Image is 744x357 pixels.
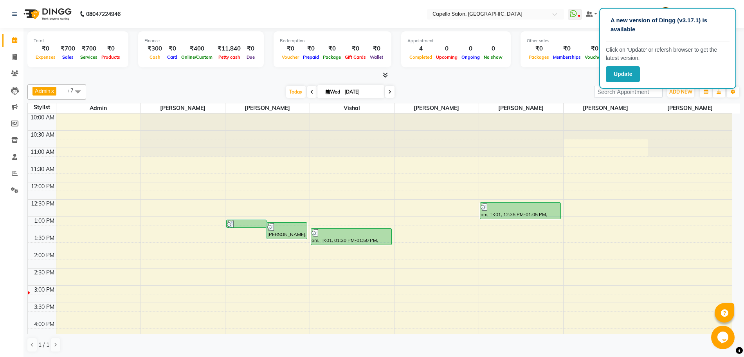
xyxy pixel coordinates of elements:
[78,54,99,60] span: Services
[144,44,165,53] div: ₹300
[395,103,479,113] span: [PERSON_NAME]
[343,44,368,53] div: ₹0
[482,54,504,60] span: No show
[29,165,56,173] div: 11:30 AM
[669,89,692,95] span: ADD NEW
[148,54,162,60] span: Cash
[606,66,640,82] button: Update
[267,223,307,239] div: [PERSON_NAME], TK02, 01:10 PM-01:40 PM, [PERSON_NAME] Trim/Shave
[244,44,258,53] div: ₹0
[29,148,56,156] div: 11:00 AM
[67,87,79,94] span: +7
[301,44,321,53] div: ₹0
[407,44,434,53] div: 4
[310,103,394,113] span: vishal
[29,114,56,122] div: 10:00 AM
[711,326,736,349] iframe: chat widget
[179,44,214,53] div: ₹400
[216,54,242,60] span: Petty cash
[527,38,654,44] div: Other sales
[480,203,561,219] div: om, TK01, 12:35 PM-01:05 PM, haircut (M)
[60,54,76,60] span: Sales
[165,54,179,60] span: Card
[280,38,385,44] div: Redemption
[32,217,56,225] div: 1:00 PM
[29,131,56,139] div: 10:30 AM
[32,286,56,294] div: 3:00 PM
[28,103,56,112] div: Stylist
[527,44,551,53] div: ₹0
[459,54,482,60] span: Ongoing
[321,54,343,60] span: Package
[407,38,504,44] div: Appointment
[32,320,56,328] div: 4:00 PM
[20,3,74,25] img: logo
[583,44,606,53] div: ₹0
[407,54,434,60] span: Completed
[659,7,672,21] img: Capello Nandanvan
[594,86,663,98] input: Search Appointment
[648,103,733,113] span: [PERSON_NAME]
[343,54,368,60] span: Gift Cards
[583,54,606,60] span: Vouchers
[434,44,459,53] div: 0
[321,44,343,53] div: ₹0
[165,44,179,53] div: ₹0
[32,269,56,277] div: 2:30 PM
[280,44,301,53] div: ₹0
[50,88,54,94] a: x
[368,54,385,60] span: Wallet
[32,251,56,260] div: 2:00 PM
[324,89,342,95] span: Wed
[29,182,56,191] div: 12:00 PM
[482,44,504,53] div: 0
[527,54,551,60] span: Packages
[434,54,459,60] span: Upcoming
[78,44,99,53] div: ₹700
[141,103,225,113] span: [PERSON_NAME]
[32,303,56,311] div: 3:30 PM
[286,86,306,98] span: Today
[29,200,56,208] div: 12:30 PM
[99,44,122,53] div: ₹0
[56,103,141,113] span: Admin
[179,54,214,60] span: Online/Custom
[301,54,321,60] span: Prepaid
[606,46,730,62] p: Click on ‘Update’ or refersh browser to get the latest version.
[58,44,78,53] div: ₹700
[311,229,392,245] div: om, TK01, 01:20 PM-01:50 PM, [PERSON_NAME] Trim/Shave
[32,234,56,242] div: 1:30 PM
[35,88,50,94] span: Admin
[459,44,482,53] div: 0
[551,44,583,53] div: ₹0
[368,44,385,53] div: ₹0
[99,54,122,60] span: Products
[479,103,563,113] span: [PERSON_NAME]
[280,54,301,60] span: Voucher
[225,103,310,113] span: [PERSON_NAME]
[34,54,58,60] span: Expenses
[227,220,267,227] div: om, TK01, 01:05 PM-01:20 PM, Hair Wash
[611,16,725,34] p: A new version of Dingg (v3.17.1) is available
[342,86,381,98] input: 2025-09-03
[144,38,258,44] div: Finance
[34,38,122,44] div: Total
[86,3,121,25] b: 08047224946
[551,54,583,60] span: Memberships
[34,44,58,53] div: ₹0
[564,103,648,113] span: [PERSON_NAME]
[38,341,49,349] span: 1 / 1
[214,44,244,53] div: ₹11,840
[667,87,694,97] button: ADD NEW
[245,54,257,60] span: Due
